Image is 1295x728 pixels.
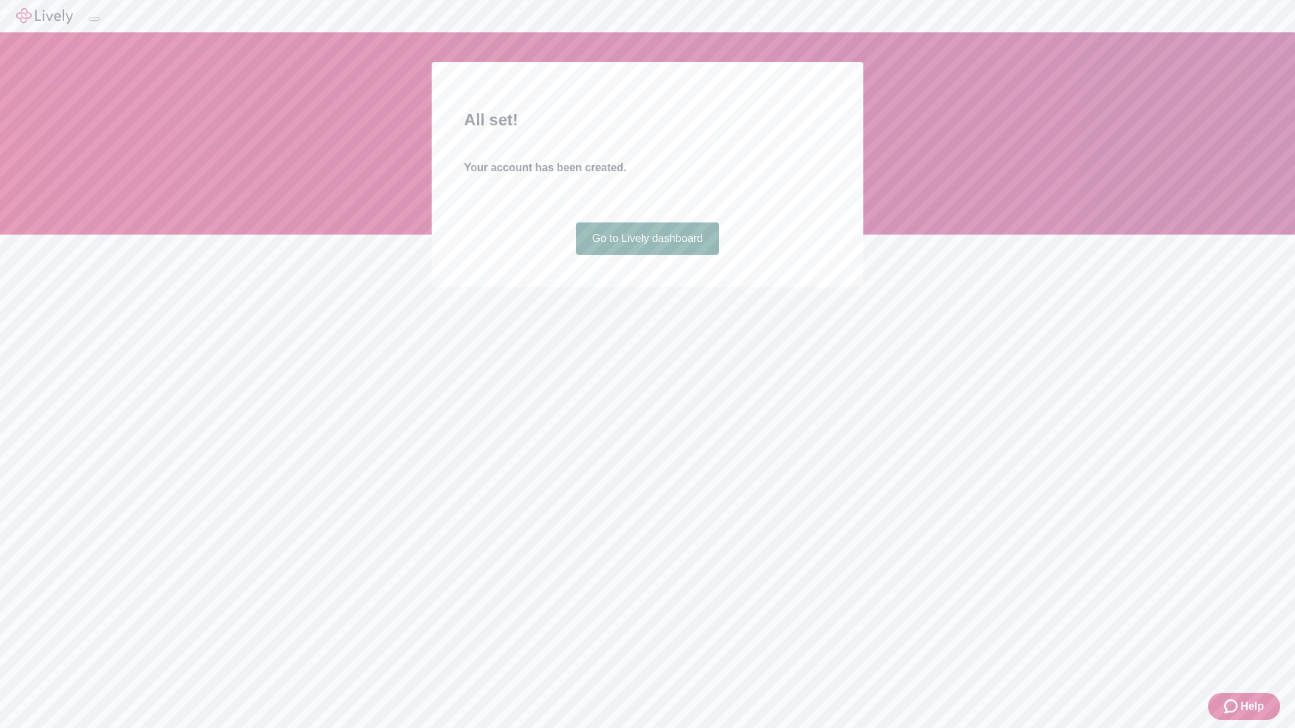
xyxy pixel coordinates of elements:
[576,222,720,255] a: Go to Lively dashboard
[464,108,831,132] h2: All set!
[1240,698,1264,715] span: Help
[1224,698,1240,715] svg: Zendesk support icon
[464,160,831,176] h4: Your account has been created.
[89,17,100,21] button: Log out
[16,8,73,24] img: Lively
[1208,693,1280,720] button: Zendesk support iconHelp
